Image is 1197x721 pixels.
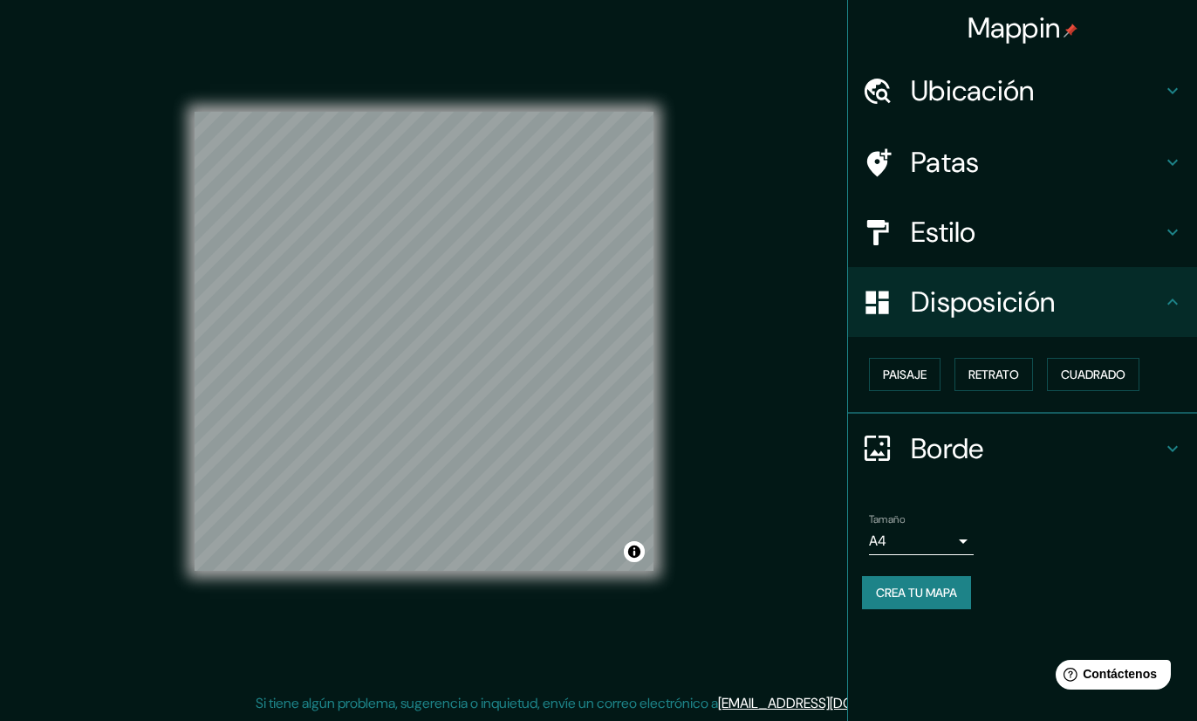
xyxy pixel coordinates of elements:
font: Si tiene algún problema, sugerencia o inquietud, envíe un correo electrónico a [256,694,718,712]
a: [EMAIL_ADDRESS][DOMAIN_NAME] [718,694,934,712]
font: Borde [911,430,984,467]
font: Estilo [911,214,976,251]
font: Paisaje [883,367,927,382]
div: A4 [869,527,974,555]
button: Retrato [954,358,1033,391]
font: Patas [911,144,980,181]
div: Ubicación [848,56,1197,126]
font: Ubicación [911,72,1035,109]
iframe: Lanzador de widgets de ayuda [1042,653,1178,702]
div: Borde [848,414,1197,484]
div: Disposición [848,267,1197,337]
font: Retrato [968,367,1019,382]
canvas: Mapa [195,112,653,571]
font: A4 [869,532,886,550]
font: Disposición [911,284,1055,320]
button: Paisaje [869,358,940,391]
button: Crea tu mapa [862,576,971,609]
button: Cuadrado [1047,358,1139,391]
font: Cuadrado [1061,367,1125,382]
font: Crea tu mapa [876,585,957,601]
div: Patas [848,127,1197,197]
font: Mappin [968,10,1061,46]
img: pin-icon.png [1064,24,1077,38]
div: Estilo [848,197,1197,267]
font: Tamaño [869,512,905,526]
button: Activar o desactivar atribución [624,541,645,562]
